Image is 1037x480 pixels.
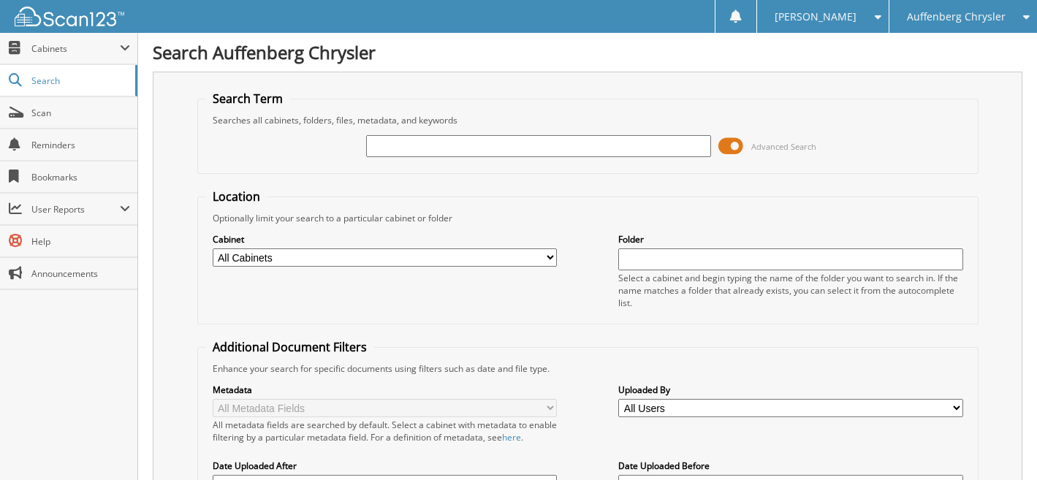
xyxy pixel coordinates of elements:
[15,7,124,26] img: scan123-logo-white.svg
[213,460,557,472] label: Date Uploaded After
[618,384,962,396] label: Uploaded By
[618,460,962,472] label: Date Uploaded Before
[205,114,970,126] div: Searches all cabinets, folders, files, metadata, and keywords
[213,233,557,245] label: Cabinet
[31,107,130,119] span: Scan
[31,235,130,248] span: Help
[205,362,970,375] div: Enhance your search for specific documents using filters such as date and file type.
[907,12,1006,21] span: Auffenberg Chrysler
[775,12,856,21] span: [PERSON_NAME]
[205,91,290,107] legend: Search Term
[31,42,120,55] span: Cabinets
[31,171,130,183] span: Bookmarks
[618,272,962,309] div: Select a cabinet and begin typing the name of the folder you want to search in. If the name match...
[213,384,557,396] label: Metadata
[502,431,521,443] a: here
[751,141,816,152] span: Advanced Search
[213,419,557,443] div: All metadata fields are searched by default. Select a cabinet with metadata to enable filtering b...
[618,233,962,245] label: Folder
[31,267,130,280] span: Announcements
[153,40,1022,64] h1: Search Auffenberg Chrysler
[31,75,128,87] span: Search
[205,188,267,205] legend: Location
[205,339,374,355] legend: Additional Document Filters
[31,139,130,151] span: Reminders
[31,203,120,216] span: User Reports
[205,212,970,224] div: Optionally limit your search to a particular cabinet or folder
